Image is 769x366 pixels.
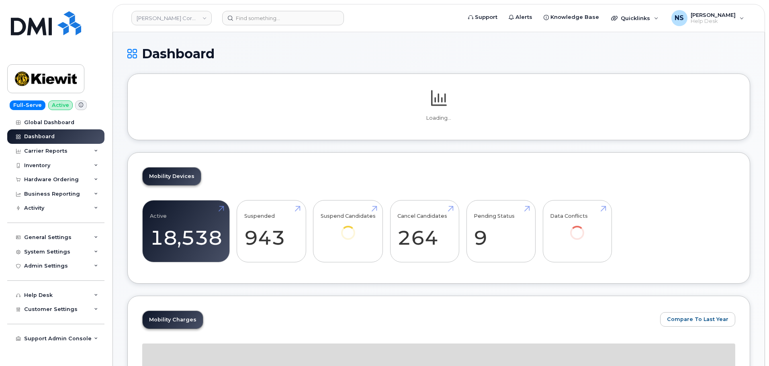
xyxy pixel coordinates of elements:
[142,115,735,122] p: Loading...
[127,47,750,61] h1: Dashboard
[660,312,735,327] button: Compare To Last Year
[244,205,299,258] a: Suspended 943
[550,205,604,251] a: Data Conflicts
[143,311,203,329] a: Mobility Charges
[667,315,728,323] span: Compare To Last Year
[321,205,376,251] a: Suspend Candidates
[143,168,201,185] a: Mobility Devices
[397,205,452,258] a: Cancel Candidates 264
[474,205,528,258] a: Pending Status 9
[150,205,222,258] a: Active 18,538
